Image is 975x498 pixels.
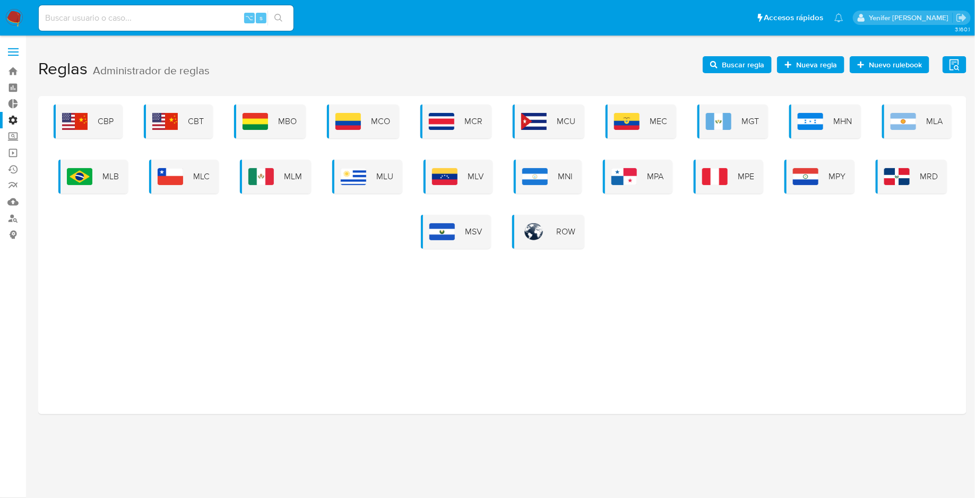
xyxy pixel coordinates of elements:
span: Accesos rápidos [764,12,824,23]
a: Notificaciones [834,13,843,22]
input: Buscar usuario o caso... [39,11,294,25]
p: yenifer.pena@mercadolibre.com [869,13,952,23]
span: ⌥ [245,13,253,23]
button: search-icon [268,11,289,25]
a: Salir [956,12,967,23]
span: s [260,13,263,23]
